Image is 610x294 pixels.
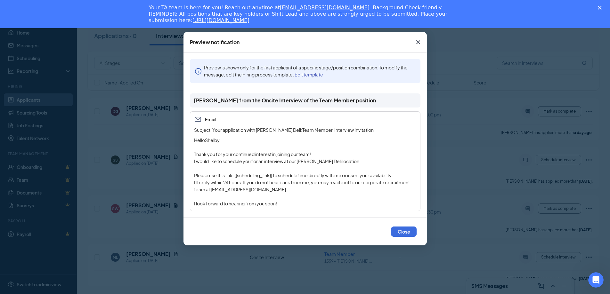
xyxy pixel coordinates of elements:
svg: Cross [414,38,422,46]
p: I look forward to hearing from you soon! [194,200,416,207]
span: info-circle [195,68,201,75]
span: Preview is shown only for the first applicant of a specific stage/position combination. To modify... [204,65,408,77]
p: I'll reply within 24 hours. If you do not hear back from me, you may reach out to our corporate r... [194,179,416,193]
a: Edit template [295,72,323,77]
p: Thank you for your continued interest in joining our team! [194,151,416,158]
button: Close [410,32,427,52]
button: Close [391,226,417,237]
a: [URL][DOMAIN_NAME] [192,17,249,23]
svg: Email [194,115,202,123]
span: Subject: Your application with [PERSON_NAME] Deli:Team Member, Interview Invitation [194,127,374,133]
p: Please use this link: {{scheduling_link}} to schedule time directly with me or insert your availa... [194,172,416,179]
p: HelloShelby﻿, [194,137,416,144]
iframe: Intercom live chat [588,272,604,288]
span: Email [194,115,416,123]
a: [EMAIL_ADDRESS][DOMAIN_NAME] [280,4,370,11]
span: [PERSON_NAME] from the Onsite Interview of the Team Member position [194,97,376,104]
div: Your TA team is here for you! Reach out anytime at . Background Check friendly REMINDER: All posi... [149,4,451,24]
div: Preview notification [190,39,240,46]
p: I would like to schedule you for an interview at our [PERSON_NAME] Deli location. [194,158,416,165]
div: Close [598,6,604,10]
